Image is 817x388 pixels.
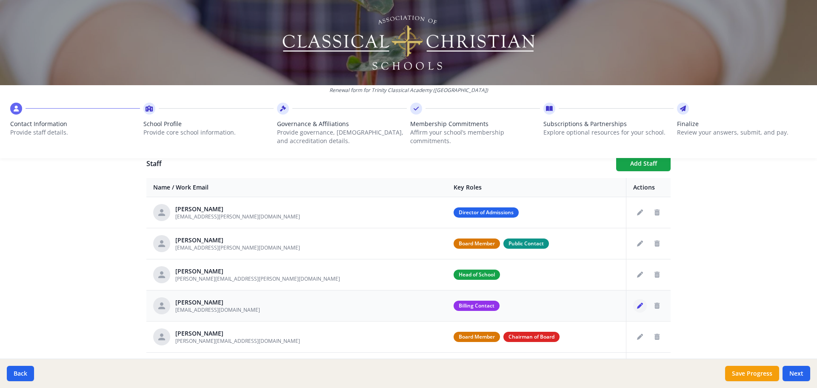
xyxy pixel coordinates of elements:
[725,366,779,381] button: Save Progress
[143,120,273,128] span: School Profile
[143,128,273,137] p: Provide core school information.
[410,128,540,145] p: Affirm your school’s membership commitments.
[633,268,647,282] button: Edit staff
[650,206,664,219] button: Delete staff
[281,13,536,72] img: Logo
[175,205,300,213] div: [PERSON_NAME]
[175,306,260,313] span: [EMAIL_ADDRESS][DOMAIN_NAME]
[175,329,300,338] div: [PERSON_NAME]
[454,332,500,342] span: Board Member
[503,239,549,249] span: Public Contact
[447,178,626,197] th: Key Roles
[175,298,260,307] div: [PERSON_NAME]
[277,120,407,128] span: Governance & Affiliations
[650,299,664,313] button: Delete staff
[626,178,671,197] th: Actions
[454,207,519,218] span: Director of Admissions
[175,337,300,345] span: [PERSON_NAME][EMAIL_ADDRESS][DOMAIN_NAME]
[633,206,647,219] button: Edit staff
[410,120,540,128] span: Membership Commitments
[650,237,664,250] button: Delete staff
[633,330,647,344] button: Edit staff
[543,120,673,128] span: Subscriptions & Partnerships
[146,178,447,197] th: Name / Work Email
[175,275,340,282] span: [PERSON_NAME][EMAIL_ADDRESS][PERSON_NAME][DOMAIN_NAME]
[783,366,810,381] button: Next
[677,128,807,137] p: Review your answers, submit, and pay.
[650,268,664,282] button: Delete staff
[175,244,300,251] span: [EMAIL_ADDRESS][PERSON_NAME][DOMAIN_NAME]
[503,332,560,342] span: Chairman of Board
[633,299,647,313] button: Edit staff
[650,330,664,344] button: Delete staff
[10,120,140,128] span: Contact Information
[454,301,500,311] span: Billing Contact
[7,366,34,381] button: Back
[633,237,647,250] button: Edit staff
[543,128,673,137] p: Explore optional resources for your school.
[10,128,140,137] p: Provide staff details.
[677,120,807,128] span: Finalize
[175,213,300,220] span: [EMAIL_ADDRESS][PERSON_NAME][DOMAIN_NAME]
[454,270,500,280] span: Head of School
[175,236,300,244] div: [PERSON_NAME]
[175,267,340,276] div: [PERSON_NAME]
[454,239,500,249] span: Board Member
[277,128,407,145] p: Provide governance, [DEMOGRAPHIC_DATA], and accreditation details.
